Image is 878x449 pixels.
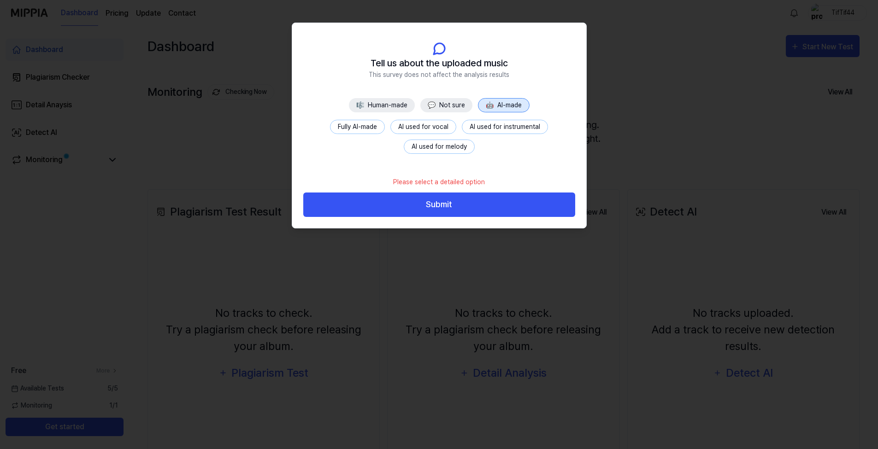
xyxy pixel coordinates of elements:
[404,140,475,154] button: AI used for melody
[390,120,456,134] button: AI used for vocal
[330,120,385,134] button: Fully AI-made
[388,172,490,192] div: Please select a detailed option
[478,98,530,112] button: 🤖AI-made
[349,98,415,112] button: 🎼Human-made
[303,192,575,217] button: Submit
[369,70,509,80] span: This survey does not affect the analysis results
[371,56,508,70] span: Tell us about the uploaded music
[420,98,472,112] button: 💬Not sure
[428,101,436,109] span: 💬
[356,101,364,109] span: 🎼
[486,101,494,109] span: 🤖
[462,120,548,134] button: AI used for instrumental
